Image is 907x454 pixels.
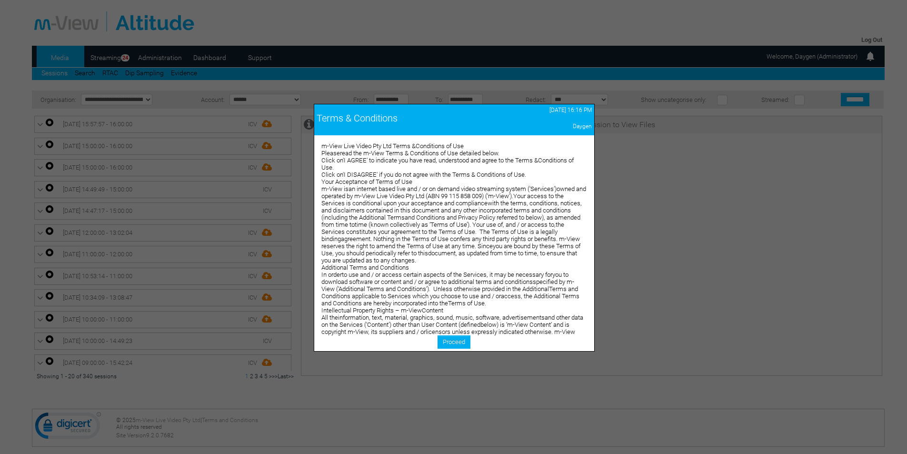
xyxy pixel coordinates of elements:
div: Terms & Conditions [317,112,492,124]
span: m-View Live Video Pty Ltd Terms &Conditions of Use [321,142,464,150]
span: In orderto use and / or access certain aspects of the Services, it may be necessary foryou to dow... [321,271,579,307]
span: Additional Terms and Conditions [321,264,409,271]
span: Intellectual Property Rights – m-ViewContent [321,307,443,314]
span: Click on'I DISAGREE' if you do not agree with the Terms & Conditions of Use. [321,171,526,178]
span: Pleaseread the m-View Terms & Conditions of Use detailed below. [321,150,499,157]
span: Click on'I AGREE' to indicate you have read, understood and agree to the Terms &Conditions of Use. [321,157,574,171]
td: [DATE] 16:16 PM [495,104,594,116]
img: bell24.png [865,50,876,62]
a: Proceed [438,335,470,349]
span: m-View isan internet based live and / or on demand video streaming system (‘Services’)owned and o... [321,185,586,264]
td: Daygen [495,121,594,132]
span: Your Acceptance of Terms of Use [321,178,412,185]
span: All theinformation, text, material, graphics, sound, music, software, advertisementsand other dat... [321,314,586,371]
